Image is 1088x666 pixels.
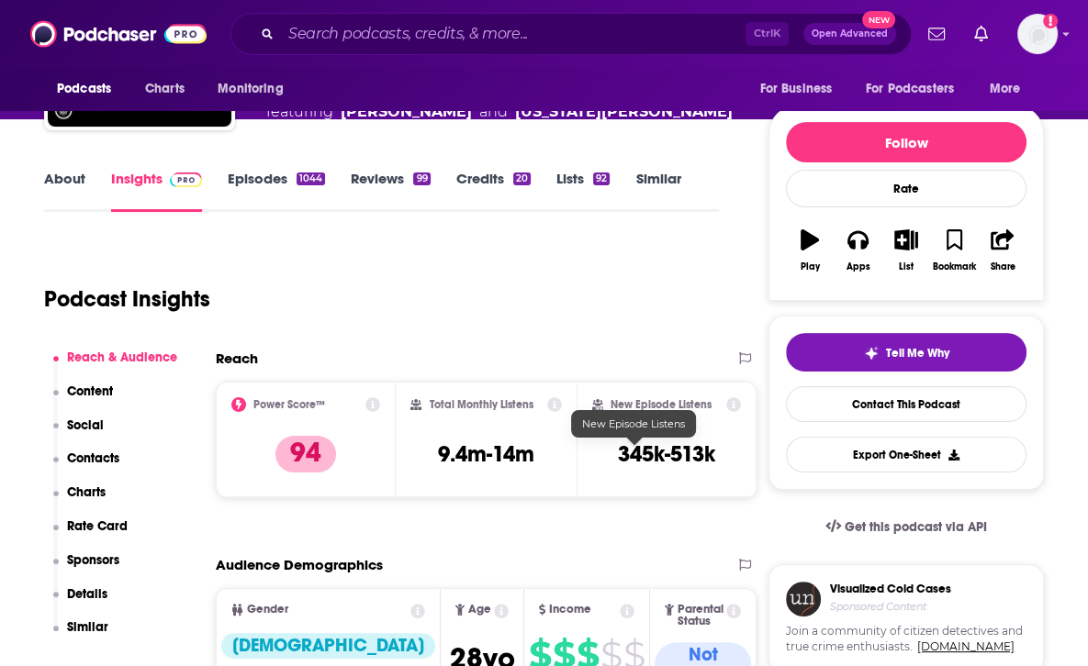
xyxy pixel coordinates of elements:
a: [DOMAIN_NAME] [917,639,1015,653]
p: Similar [67,619,108,635]
h4: Sponsored Content [830,600,951,613]
svg: Add a profile image [1043,14,1058,28]
a: Karen Kilgariff [341,101,472,123]
button: Reach & Audience [53,350,178,383]
h2: Power Score™ [253,398,325,411]
h2: Audience Demographics [216,556,383,573]
button: Rate Card [53,518,129,552]
span: Open Advanced [812,29,888,39]
span: Logged in as BKusilek [1017,14,1058,54]
a: Get this podcast via API [811,505,1002,549]
span: For Business [759,76,832,102]
img: Podchaser Pro [170,172,202,187]
div: Search podcasts, credits, & more... [230,13,912,55]
a: Lists92 [556,170,610,212]
div: Bookmark [933,261,976,272]
span: and [479,101,508,123]
span: Income [549,604,591,616]
button: Open AdvancedNew [803,23,896,45]
span: Gender [247,604,288,616]
img: tell me why sparkle [864,346,879,361]
div: Rate [786,170,1026,207]
button: Contacts [53,450,120,484]
a: Similar [635,170,680,212]
button: Share [979,217,1026,283]
a: Charts [133,72,196,106]
a: Show notifications dropdown [967,18,995,50]
p: 94 [275,436,336,472]
div: [DEMOGRAPHIC_DATA] [221,633,435,659]
button: Follow [786,122,1026,162]
div: 20 [513,172,531,185]
h2: Total Monthly Listens [429,398,533,411]
a: Reviews99 [351,170,430,212]
span: Join a community of citizen detectives and true crime enthusiasts. [786,624,1026,655]
p: Contacts [67,450,119,466]
button: Content [53,383,114,417]
button: Show profile menu [1017,14,1058,54]
div: Play [801,261,820,272]
span: More [990,76,1021,102]
button: List [882,217,930,283]
div: Share [990,261,1015,272]
button: Sponsors [53,552,120,586]
button: Play [786,217,834,283]
button: Social [53,417,105,451]
p: Social [67,417,104,433]
button: Export One-Sheet [786,437,1026,472]
button: tell me why sparkleTell Me Why [786,333,1026,372]
h3: Visualized Cold Cases [830,582,951,596]
div: Apps [847,261,870,272]
button: open menu [44,72,135,106]
span: Monitoring [218,76,283,102]
span: Charts [145,76,185,102]
img: User Profile [1017,14,1058,54]
h3: 345k-513k [618,440,715,468]
a: Episodes1044 [228,170,325,212]
input: Search podcasts, credits, & more... [281,19,746,49]
p: Details [67,586,107,602]
a: Credits20 [456,170,531,212]
button: open menu [854,72,981,106]
span: For Podcasters [866,76,954,102]
p: Content [67,383,113,399]
span: New Episode Listens [582,417,685,430]
div: 92 [593,172,610,185]
div: 99 [413,172,430,185]
img: coldCase.18b32719.png [786,582,821,616]
span: featuring [266,101,733,123]
div: 1044 [297,172,325,185]
h2: New Episode Listens [611,398,712,411]
span: Get this podcast via API [845,519,987,535]
p: Rate Card [67,518,128,534]
p: Charts [67,484,106,500]
span: Ctrl K [746,22,789,46]
span: Tell Me Why [886,346,949,361]
a: InsightsPodchaser Pro [111,170,202,212]
button: open menu [205,72,307,106]
span: New [862,11,895,28]
span: Podcasts [57,76,111,102]
button: open menu [977,72,1044,106]
p: Reach & Audience [67,350,177,365]
img: Podchaser - Follow, Share and Rate Podcasts [30,17,207,51]
button: Apps [834,217,881,283]
h1: Podcast Insights [44,285,210,313]
button: Charts [53,484,107,518]
button: Bookmark [930,217,978,283]
div: List [899,261,914,272]
a: About [44,170,85,212]
button: Details [53,586,108,620]
span: Parental Status [678,604,723,627]
a: Georgia Hardstark [515,101,733,123]
p: Sponsors [67,552,119,568]
h2: Reach [216,350,258,367]
button: open menu [746,72,855,106]
button: Similar [53,619,109,653]
span: Age [468,604,491,616]
a: Contact This Podcast [786,386,1026,422]
h3: 9.4m-14m [438,440,534,468]
a: Show notifications dropdown [921,18,952,50]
